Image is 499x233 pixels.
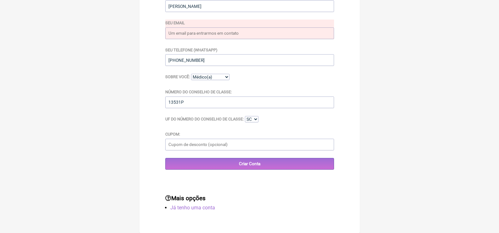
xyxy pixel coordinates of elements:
[165,48,217,52] label: Seu telefone (WhatsApp)
[165,117,244,121] label: UF do Número do Conselho de Classe:
[165,195,334,202] h3: Mais opções
[165,158,334,170] input: Criar Conta
[165,139,334,150] input: Cupom de desconto (opcional)
[165,54,334,66] input: Seu número de telefone para entrarmos em contato
[165,90,232,94] label: Número do Conselho de Classe:
[165,0,334,12] input: Seu nome completo
[170,205,215,211] a: Já tenho uma conta
[165,132,180,137] label: Cupom:
[165,96,334,108] input: Seu número de conselho de classe
[165,20,185,25] label: Seu email
[165,27,334,39] input: Um email para entrarmos em contato
[165,74,190,79] label: Sobre você:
